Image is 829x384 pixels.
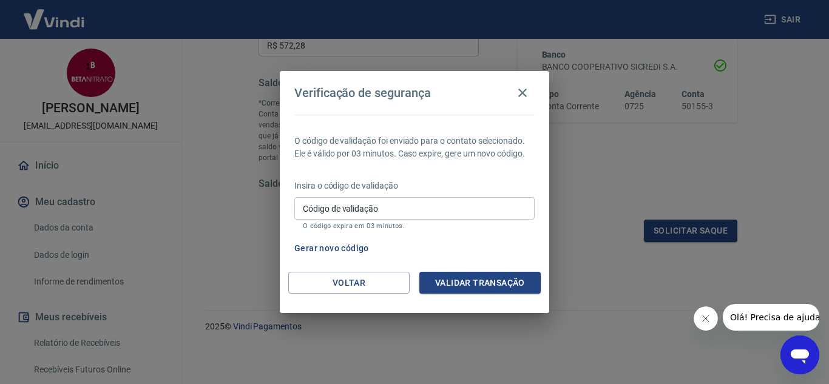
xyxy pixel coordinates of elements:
p: O código de validação foi enviado para o contato selecionado. Ele é válido por 03 minutos. Caso e... [294,135,535,160]
h4: Verificação de segurança [294,86,431,100]
p: Insira o código de validação [294,180,535,192]
iframe: Mensagem da empresa [723,304,819,331]
button: Voltar [288,272,410,294]
span: Olá! Precisa de ajuda? [7,8,102,18]
iframe: Fechar mensagem [694,306,718,331]
button: Validar transação [419,272,541,294]
p: O código expira em 03 minutos. [303,222,526,230]
button: Gerar novo código [289,237,374,260]
iframe: Botão para abrir a janela de mensagens [780,335,819,374]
